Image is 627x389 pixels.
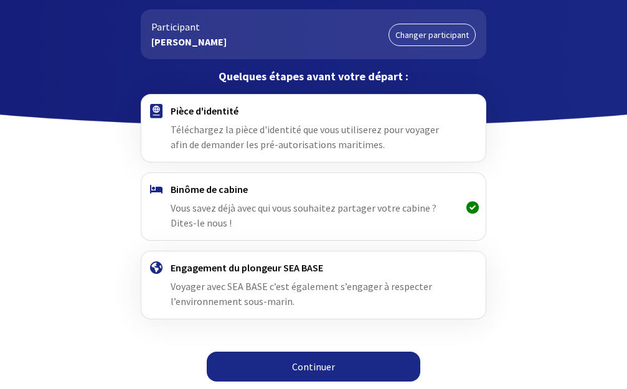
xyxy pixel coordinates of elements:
[141,69,486,84] p: Quelques étapes avant votre départ :
[171,280,432,307] span: Voyager avec SEA BASE c’est également s’engager à respecter l’environnement sous-marin.
[207,352,420,382] a: Continuer
[151,19,304,34] p: Participant
[171,123,439,151] span: Téléchargez la pièce d'identité que vous utiliserez pour voyager afin de demander les pré-autoris...
[150,104,163,118] img: passport.svg
[151,34,304,49] p: [PERSON_NAME]
[171,202,436,229] span: Vous savez déjà avec qui vous souhaitez partager votre cabine ? Dites-le nous !
[171,183,457,195] h4: Binôme de cabine
[150,185,163,194] img: binome.svg
[171,261,457,274] h4: Engagement du plongeur SEA BASE
[150,261,163,274] img: engagement.svg
[171,105,457,117] h4: Pièce d'identité
[389,24,476,46] a: Changer participant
